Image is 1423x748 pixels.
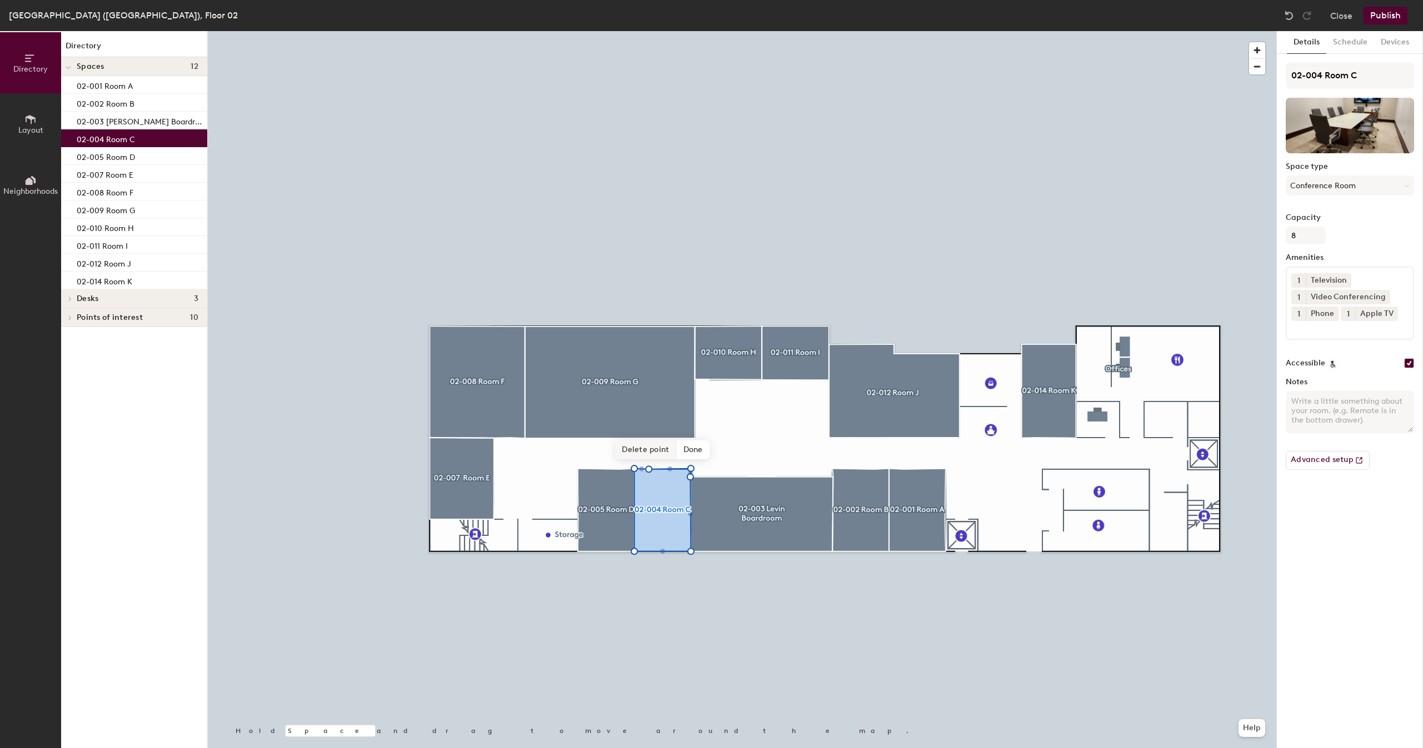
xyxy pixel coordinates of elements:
img: Undo [1284,10,1295,21]
span: Neighborhoods [3,187,58,196]
span: 10 [190,313,198,322]
span: Directory [13,64,48,74]
label: Notes [1286,378,1414,386]
p: 02-011 Room I [77,238,128,251]
button: 1 [1291,273,1306,288]
button: Conference Room [1286,175,1414,195]
p: 02-004 Room C [77,132,135,144]
button: Close [1330,7,1352,24]
h1: Directory [61,40,207,57]
span: 12 [191,62,198,71]
span: Done [677,440,710,459]
span: 1 [1297,275,1300,287]
button: Details [1287,31,1326,54]
div: [GEOGRAPHIC_DATA] ([GEOGRAPHIC_DATA]), Floor 02 [9,8,238,22]
p: 02-014 Room K [77,274,132,287]
span: Points of interest [77,313,143,322]
span: 1 [1347,308,1350,320]
button: 1 [1291,290,1306,304]
span: 3 [194,294,198,303]
button: Help [1239,719,1265,737]
p: 02-007 Room E [77,167,133,180]
p: 02-003 [PERSON_NAME] Boardroom [77,114,205,127]
span: Layout [18,125,43,135]
span: 1 [1297,308,1300,320]
span: Desks [77,294,98,303]
p: 02-005 Room D [77,149,135,162]
label: Accessible [1286,359,1325,368]
img: The space named 02-004 Room C [1286,98,1414,153]
div: Television [1306,273,1351,288]
p: 02-012 Room J [77,256,131,269]
button: 1 [1291,307,1306,321]
div: Phone [1306,307,1339,321]
p: 02-002 Room B [77,96,134,109]
p: 02-008 Room F [77,185,133,198]
span: 1 [1297,292,1300,303]
button: Advanced setup [1286,451,1370,470]
p: 02-010 Room H [77,220,134,233]
label: Capacity [1286,213,1414,222]
p: 02-001 Room A [77,78,133,91]
button: Devices [1374,31,1416,54]
div: Video Conferencing [1306,290,1390,304]
div: Apple TV [1355,307,1398,321]
button: Publish [1364,7,1407,24]
button: Schedule [1326,31,1374,54]
span: Spaces [77,62,104,71]
p: 02-009 Room G [77,203,135,215]
label: Space type [1286,162,1414,171]
img: Redo [1301,10,1312,21]
button: 1 [1341,307,1355,321]
label: Amenities [1286,253,1414,262]
span: Delete point [615,440,676,459]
